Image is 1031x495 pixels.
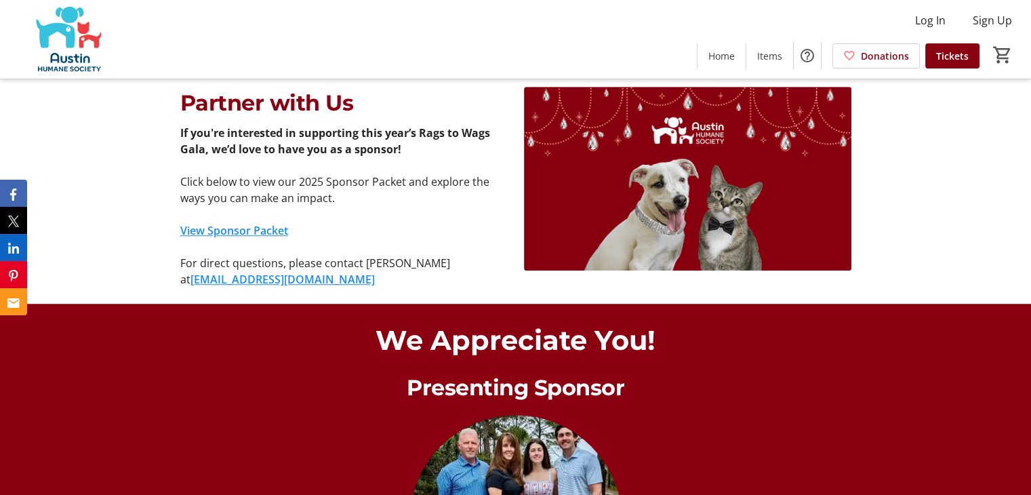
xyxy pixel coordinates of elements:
img: undefined [524,87,851,271]
p: Partner with Us [180,87,508,119]
button: Log In [904,9,956,31]
a: View Sponsor Packet [180,223,288,238]
p: Click below to view our 2025 Sponsor Packet and explore the ways you can make an impact. [180,174,508,206]
a: Home [698,43,746,68]
img: Austin Humane Society's Logo [8,5,129,73]
span: Sign Up [973,12,1012,28]
button: Help [794,42,821,69]
span: We Appreciate You! [376,323,655,357]
button: Sign Up [962,9,1023,31]
a: Items [746,43,793,68]
button: Cart [990,43,1015,67]
span: Donations [861,49,909,63]
span: Log In [915,12,946,28]
span: Presenting Sponsor [407,374,624,401]
strong: If you're interested in supporting this year’s Rags to Wags Gala, we’d love to have you as a spon... [180,125,490,157]
a: [EMAIL_ADDRESS][DOMAIN_NAME] [190,272,375,287]
a: Tickets [925,43,979,68]
a: Donations [832,43,920,68]
span: Home [708,49,735,63]
span: Items [757,49,782,63]
span: Tickets [936,49,969,63]
p: For direct questions, please contact [PERSON_NAME] at [180,255,508,288]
